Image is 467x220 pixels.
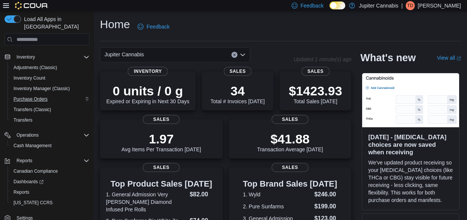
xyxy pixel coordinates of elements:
[190,190,217,199] dd: $82.00
[314,190,337,199] dd: $246.00
[231,52,237,58] button: Clear input
[314,202,337,211] dd: $199.00
[11,141,54,150] a: Cash Management
[14,65,57,71] span: Adjustments (Classic)
[272,163,308,172] span: Sales
[210,83,264,104] div: Total # Invoices [DATE]
[104,50,144,59] span: Jupiter Cannabis
[11,95,89,104] span: Purchase Orders
[329,2,345,9] input: Dark Mode
[17,158,32,164] span: Reports
[289,83,342,98] p: $1423.93
[11,141,89,150] span: Cash Management
[14,200,53,206] span: [US_STATE] CCRS
[8,62,92,73] button: Adjustments (Classic)
[14,53,38,62] button: Inventory
[21,15,89,30] span: Load All Apps in [GEOGRAPHIC_DATA]
[106,83,189,98] p: 0 units / 0 g
[143,115,180,124] span: Sales
[2,52,92,62] button: Inventory
[11,177,47,186] a: Dashboards
[121,131,201,152] div: Avg Items Per Transaction [DATE]
[257,131,323,146] p: $41.88
[301,67,329,76] span: Sales
[243,179,337,188] h3: Top Brand Sales [DATE]
[143,163,180,172] span: Sales
[11,198,89,207] span: Washington CCRS
[106,191,187,213] dt: 1. General Admission Very [PERSON_NAME] Diamond Infused Pre Rolls
[14,143,51,149] span: Cash Management
[8,166,92,176] button: Canadian Compliance
[106,179,217,188] h3: Top Product Sales [DATE]
[289,83,342,104] div: Total Sales [DATE]
[14,179,44,185] span: Dashboards
[14,131,89,140] span: Operations
[301,2,323,9] span: Feedback
[14,189,29,195] span: Reports
[368,159,453,204] p: We've updated product receiving so your [MEDICAL_DATA] choices (like THCa or CBG) stay visible fo...
[11,63,89,72] span: Adjustments (Classic)
[11,74,48,83] a: Inventory Count
[128,67,168,76] span: Inventory
[2,130,92,140] button: Operations
[14,131,42,140] button: Operations
[11,167,61,176] a: Canadian Compliance
[8,140,92,151] button: Cash Management
[210,83,264,98] p: 34
[8,115,92,125] button: Transfers
[401,1,403,10] p: |
[8,83,92,94] button: Inventory Manager (Classic)
[240,52,246,58] button: Open list of options
[14,117,32,123] span: Transfers
[293,56,351,62] p: Updated 1 minute(s) ago
[11,198,56,207] a: [US_STATE] CCRS
[418,1,461,10] p: [PERSON_NAME]
[407,1,413,10] span: TD
[8,104,92,115] button: Transfers (Classic)
[11,105,54,114] a: Transfers (Classic)
[14,156,35,165] button: Reports
[14,86,70,92] span: Inventory Manager (Classic)
[11,177,89,186] span: Dashboards
[329,9,330,10] span: Dark Mode
[11,167,89,176] span: Canadian Compliance
[456,56,461,61] svg: External link
[11,95,51,104] a: Purchase Orders
[2,155,92,166] button: Reports
[437,55,461,61] a: View allExternal link
[243,203,311,210] dt: 2. Pure Sunfarms
[368,133,453,156] h3: [DATE] - [MEDICAL_DATA] choices are now saved when receiving
[359,1,398,10] p: Jupiter Cannabis
[8,94,92,104] button: Purchase Orders
[11,74,89,83] span: Inventory Count
[272,115,308,124] span: Sales
[147,23,169,30] span: Feedback
[406,1,415,10] div: Tom Doran
[14,96,48,102] span: Purchase Orders
[15,2,48,9] img: Cova
[17,132,39,138] span: Operations
[360,52,416,64] h2: What's new
[11,105,89,114] span: Transfers (Classic)
[8,176,92,187] a: Dashboards
[8,73,92,83] button: Inventory Count
[11,116,89,125] span: Transfers
[14,53,89,62] span: Inventory
[14,75,45,81] span: Inventory Count
[11,188,89,197] span: Reports
[11,116,35,125] a: Transfers
[135,19,172,34] a: Feedback
[257,131,323,152] div: Transaction Average [DATE]
[8,197,92,208] button: [US_STATE] CCRS
[17,54,35,60] span: Inventory
[100,17,130,32] h1: Home
[224,67,252,76] span: Sales
[14,107,51,113] span: Transfers (Classic)
[106,83,189,104] div: Expired or Expiring in Next 30 Days
[11,84,89,93] span: Inventory Manager (Classic)
[11,63,60,72] a: Adjustments (Classic)
[8,187,92,197] button: Reports
[243,191,311,198] dt: 1. Wyld
[11,188,32,197] a: Reports
[121,131,201,146] p: 1.97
